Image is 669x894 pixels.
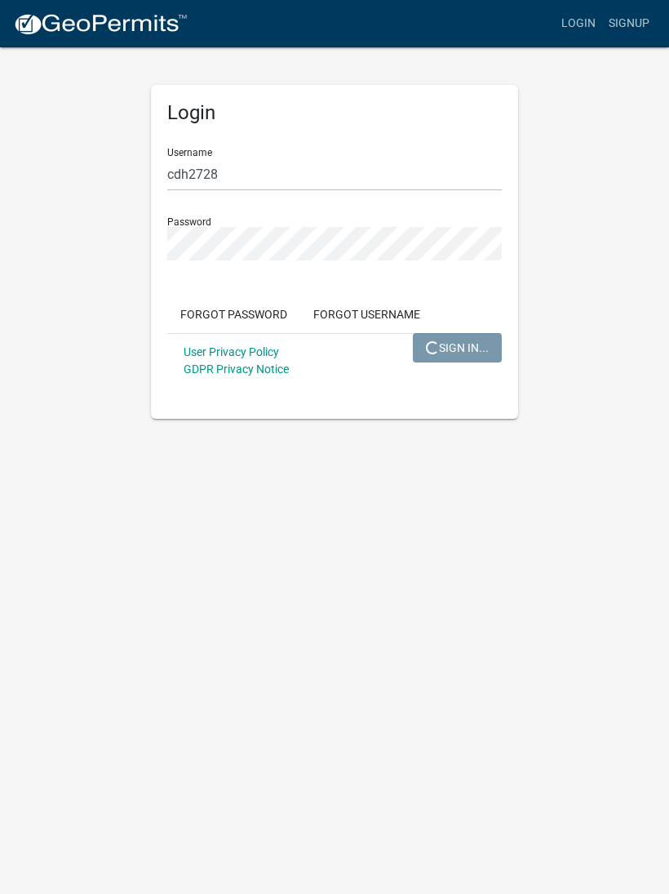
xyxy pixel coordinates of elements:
[602,8,656,39] a: Signup
[184,362,289,376] a: GDPR Privacy Notice
[555,8,602,39] a: Login
[426,340,489,354] span: SIGN IN...
[167,101,502,125] h5: Login
[167,300,300,329] button: Forgot Password
[184,345,279,358] a: User Privacy Policy
[413,333,502,362] button: SIGN IN...
[300,300,433,329] button: Forgot Username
